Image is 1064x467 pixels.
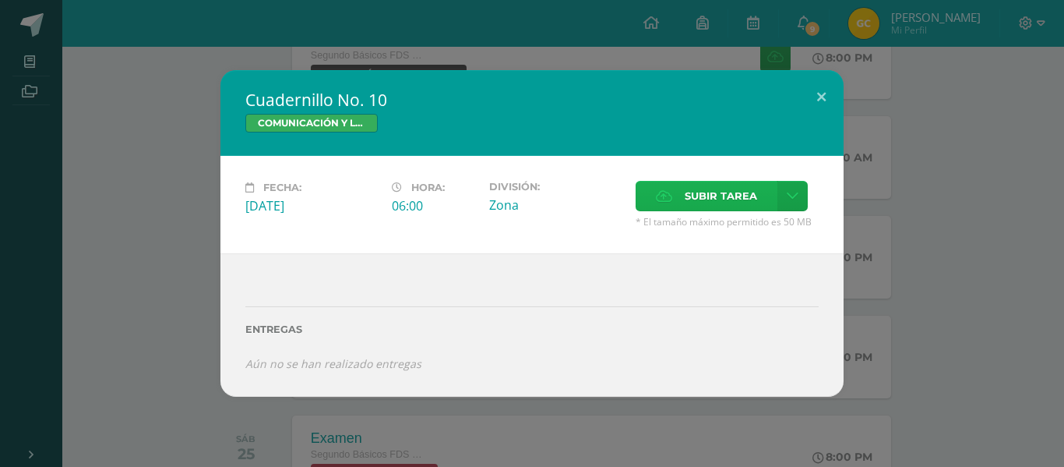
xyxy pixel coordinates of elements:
[263,182,301,193] span: Fecha:
[636,215,819,228] span: * El tamaño máximo permitido es 50 MB
[392,197,477,214] div: 06:00
[799,70,844,123] button: Close (Esc)
[411,182,445,193] span: Hora:
[245,356,421,371] i: Aún no se han realizado entregas
[245,89,819,111] h2: Cuadernillo No. 10
[685,182,757,211] span: Subir tarea
[245,114,378,133] span: COMUNICACIÓN Y LENGUAJE, IDIOMA ESPAÑOL
[489,196,623,214] div: Zona
[489,181,623,193] label: División:
[245,197,379,214] div: [DATE]
[245,324,819,335] label: Entregas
